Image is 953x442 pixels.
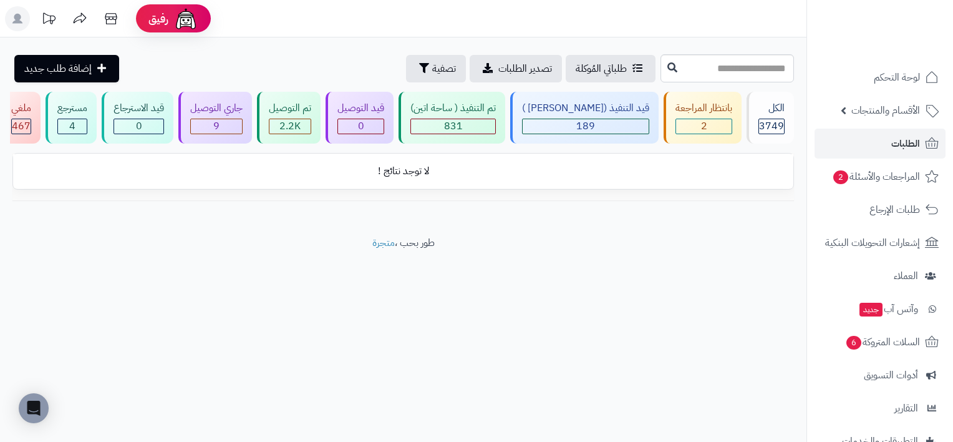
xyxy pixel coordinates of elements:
a: إضافة طلب جديد [14,55,119,82]
div: جاري التوصيل [190,101,243,115]
a: طلباتي المُوكلة [566,55,655,82]
button: تصفية [406,55,466,82]
a: تم التنفيذ ( ساحة اتين) 831 [396,92,508,144]
div: 189 [523,119,649,134]
div: 831 [411,119,495,134]
div: 9 [191,119,242,134]
span: رفيق [148,11,168,26]
span: 0 [136,119,142,134]
div: قيد التوصيل [337,101,384,115]
div: قيد التنفيذ ([PERSON_NAME] ) [522,101,649,115]
span: الطلبات [891,135,920,152]
div: 4 [58,119,87,134]
span: 831 [444,119,463,134]
span: 2.2K [279,119,301,134]
div: 2 [676,119,732,134]
span: لوحة التحكم [874,69,920,86]
span: السلات المتروكة [845,333,920,351]
div: Open Intercom Messenger [19,393,49,423]
div: بانتظار المراجعة [675,101,732,115]
a: التقارير [815,393,946,423]
div: تم التنفيذ ( ساحة اتين) [410,101,496,115]
a: أدوات التسويق [815,360,946,390]
span: أدوات التسويق [864,366,918,384]
span: جديد [859,303,883,317]
span: 3749 [759,119,784,134]
span: طلبات الإرجاع [869,201,920,219]
span: 4 [69,119,75,134]
span: العملاء [894,267,918,285]
a: متجرة [372,235,395,250]
a: الكل3749 [744,92,796,144]
span: التقارير [894,400,918,417]
span: وآتس آب [858,300,918,318]
a: جاري التوصيل 9 [176,92,254,144]
a: قيد الاسترجاع 0 [99,92,176,144]
img: ai-face.png [173,6,198,31]
span: 2 [701,119,707,134]
a: قيد التنفيذ ([PERSON_NAME] ) 189 [508,92,661,144]
span: إشعارات التحويلات البنكية [825,234,920,252]
div: 0 [114,119,163,134]
a: وآتس آبجديد [815,294,946,324]
a: الطلبات [815,129,946,159]
div: تم التوصيل [269,101,311,115]
span: تصفية [432,61,456,76]
a: قيد التوصيل 0 [323,92,396,144]
a: مسترجع 4 [43,92,99,144]
a: المراجعات والأسئلة2 [815,162,946,192]
div: الكل [758,101,785,115]
a: طلبات الإرجاع [815,195,946,225]
div: 2247 [269,119,311,134]
div: قيد الاسترجاع [114,101,164,115]
span: 0 [358,119,364,134]
span: 2 [833,170,848,184]
span: المراجعات والأسئلة [832,168,920,185]
a: إشعارات التحويلات البنكية [815,228,946,258]
a: بانتظار المراجعة 2 [661,92,744,144]
span: 467 [12,119,31,134]
span: الأقسام والمنتجات [851,102,920,119]
span: 6 [846,336,861,350]
a: العملاء [815,261,946,291]
div: 0 [338,119,384,134]
img: logo-2.png [868,33,941,59]
span: إضافة طلب جديد [24,61,92,76]
span: طلباتي المُوكلة [576,61,627,76]
a: لوحة التحكم [815,62,946,92]
td: لا توجد نتائج ! [13,154,793,189]
span: تصدير الطلبات [498,61,552,76]
span: 9 [213,119,220,134]
a: تصدير الطلبات [470,55,562,82]
a: السلات المتروكة6 [815,327,946,357]
div: ملغي [11,101,31,115]
a: تحديثات المنصة [33,6,64,34]
span: 189 [576,119,595,134]
div: مسترجع [57,101,87,115]
a: تم التوصيل 2.2K [254,92,323,144]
